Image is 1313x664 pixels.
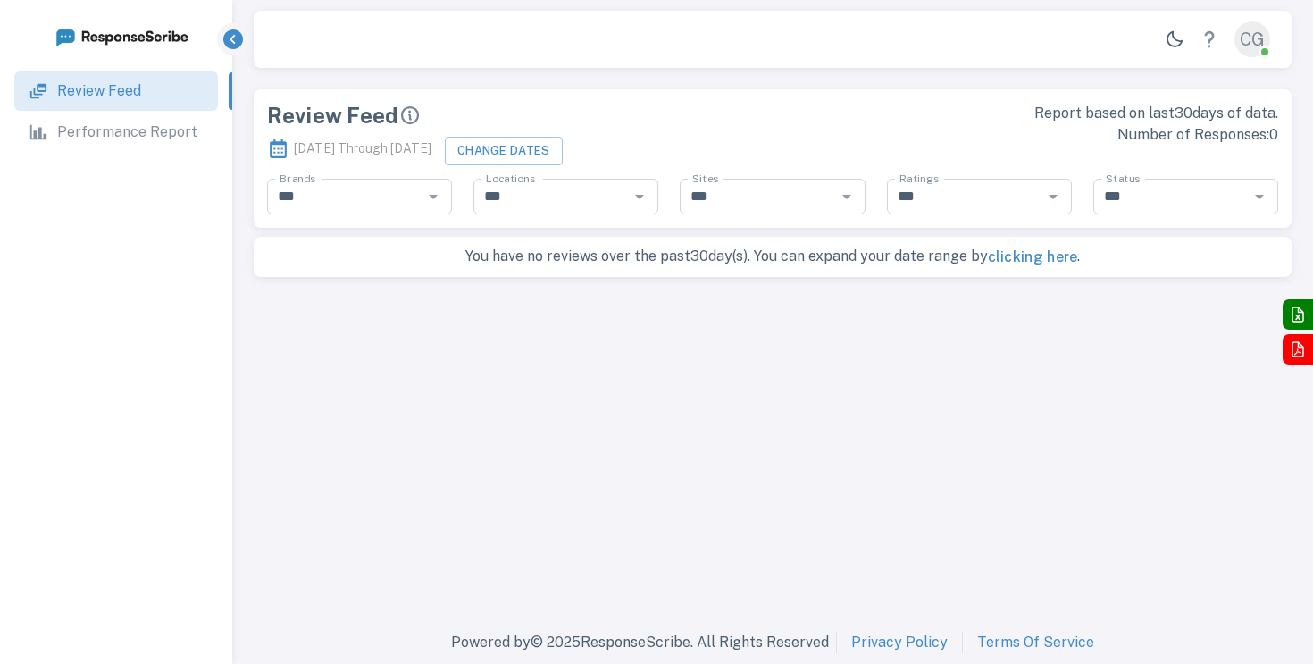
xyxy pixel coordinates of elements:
p: [DATE] Through [DATE] [267,132,431,166]
div: Review Feed [267,103,762,128]
p: You have no reviews over the past 30 day(s). You can expand your date range by . [263,246,1283,268]
button: Open [627,184,652,209]
p: Number of Responses: 0 [783,124,1278,146]
label: Locations [486,171,535,186]
a: Help Center [1192,21,1227,57]
label: Status [1106,171,1140,186]
label: Sites [692,171,718,186]
button: Export to Excel [1283,299,1313,330]
a: Privacy Policy [851,632,948,653]
p: Performance Report [57,122,197,143]
img: logo [54,25,188,47]
a: Review Feed [14,71,218,111]
p: Report based on last 30 days of data. [783,103,1278,124]
a: Performance Report [14,113,218,152]
button: Open [1247,184,1272,209]
label: Brands [280,171,315,186]
button: Export to PDF [1283,334,1313,365]
button: Open [834,184,859,209]
a: Terms Of Service [977,632,1094,653]
button: Change Dates [445,137,563,165]
p: Powered by © 2025 ResponseScribe. All Rights Reserved [451,632,829,653]
button: Open [1041,184,1066,209]
label: Ratings [899,171,939,186]
button: Open [421,184,446,209]
div: CG [1234,21,1270,57]
p: Review Feed [57,80,141,102]
button: clicking here [988,247,1078,268]
iframe: Front Chat [1228,584,1305,660]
